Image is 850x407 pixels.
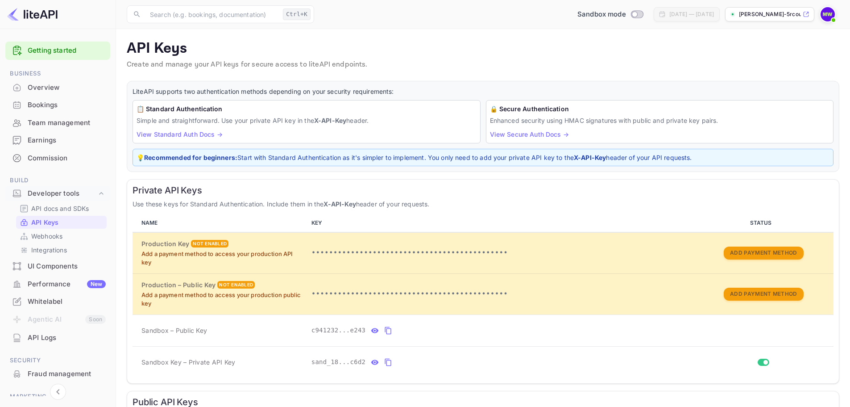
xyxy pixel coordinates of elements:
[137,130,223,138] a: View Standard Auth Docs →
[133,87,833,97] p: LiteAPI supports two authentication methods depending on your security requirements:
[574,154,606,161] strong: X-API-Key
[311,289,690,299] p: •••••••••••••••••••••••••••••••••••••••••••••
[217,281,255,289] div: Not enabled
[137,153,829,162] p: 💡 Start with Standard Authentication as it's simpler to implement. You only need to add your priv...
[724,290,803,297] a: Add Payment Method
[5,329,110,346] a: API Logs
[28,297,106,307] div: Whitelabel
[20,204,103,213] a: API docs and SDKs
[7,7,58,21] img: LiteAPI logo
[141,326,207,335] span: Sandbox – Public Key
[5,69,110,79] span: Business
[739,10,801,18] p: [PERSON_NAME]-5rcou.nui...
[28,153,106,164] div: Commission
[5,258,110,274] a: UI Components
[28,135,106,146] div: Earnings
[5,114,110,131] a: Team management
[141,280,216,290] h6: Production – Public Key
[5,114,110,132] div: Team management
[5,150,110,166] a: Commission
[5,392,110,402] span: Marketing
[28,46,106,56] a: Getting started
[5,293,110,310] div: Whitelabel
[20,245,103,255] a: Integrations
[20,218,103,227] a: API Keys
[283,8,311,20] div: Ctrl+K
[308,214,693,232] th: KEY
[191,240,228,248] div: Not enabled
[5,186,110,201] div: Developer tools
[50,384,66,400] button: Collapse navigation
[5,42,110,60] div: Getting started
[5,150,110,167] div: Commission
[5,276,110,293] div: PerformanceNew
[28,333,106,343] div: API Logs
[28,369,106,379] div: Fraud management
[5,176,110,185] span: Build
[28,261,106,272] div: UI Components
[311,326,366,335] span: c941232...e243
[141,239,189,249] h6: Production Key
[28,279,106,290] div: Performance
[311,357,366,367] span: sand_18...c6d2
[669,10,714,18] div: [DATE] — [DATE]
[5,97,110,114] div: Bookings
[16,243,107,256] div: Integrations
[490,104,830,114] h6: 🔒 Secure Authentication
[490,116,830,125] p: Enhanced security using HMAC signatures with public and private key pairs.
[141,291,304,308] p: Add a payment method to access your production public key
[323,200,356,208] strong: X-API-Key
[314,117,346,124] strong: X-API-Key
[28,100,106,110] div: Bookings
[133,346,308,378] td: Sandbox Key – Private API Key
[133,214,833,378] table: private api keys table
[5,79,110,96] a: Overview
[724,248,803,256] a: Add Payment Method
[127,59,839,70] p: Create and manage your API keys for secure access to liteAPI endpoints.
[724,288,803,301] button: Add Payment Method
[133,185,833,196] h6: Private API Keys
[5,365,110,382] a: Fraud management
[28,189,97,199] div: Developer tools
[31,245,67,255] p: Integrations
[16,202,107,215] div: API docs and SDKs
[693,214,833,232] th: STATUS
[133,214,308,232] th: NAME
[5,276,110,292] a: PerformanceNew
[490,130,569,138] a: View Secure Auth Docs →
[5,132,110,149] div: Earnings
[133,199,833,209] p: Use these keys for Standard Authentication. Include them in the header of your requests.
[577,9,626,20] span: Sandbox mode
[31,218,58,227] p: API Keys
[16,216,107,229] div: API Keys
[31,231,62,241] p: Webhooks
[5,97,110,113] a: Bookings
[144,154,237,161] strong: Recommended for beginners:
[311,248,690,258] p: •••••••••••••••••••••••••••••••••••••••••••••
[137,116,477,125] p: Simple and straightforward. Use your private API key in the header.
[5,293,110,310] a: Whitelabel
[141,250,304,267] p: Add a payment method to access your production API key
[821,7,835,21] img: Marcil Warda
[20,231,103,241] a: Webhooks
[5,132,110,148] a: Earnings
[28,83,106,93] div: Overview
[87,280,106,288] div: New
[5,258,110,275] div: UI Components
[574,9,647,20] div: Switch to Production mode
[127,40,839,58] p: API Keys
[16,230,107,243] div: Webhooks
[5,329,110,347] div: API Logs
[724,247,803,260] button: Add Payment Method
[28,118,106,128] div: Team management
[31,204,89,213] p: API docs and SDKs
[5,365,110,383] div: Fraud management
[137,104,477,114] h6: 📋 Standard Authentication
[5,356,110,365] span: Security
[145,5,279,23] input: Search (e.g. bookings, documentation)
